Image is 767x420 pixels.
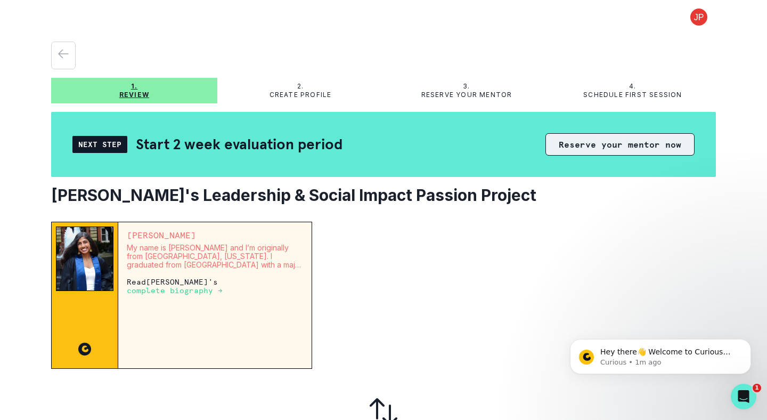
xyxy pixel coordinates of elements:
h2: [PERSON_NAME]'s Leadership & Social Impact Passion Project [51,185,716,205]
img: CC image [78,343,91,356]
p: Review [119,91,149,99]
p: 1. [131,82,137,91]
div: Next Step [72,136,127,153]
button: Reserve your mentor now [545,133,695,156]
span: 1 [753,384,761,392]
p: Create profile [270,91,332,99]
p: Schedule first session [583,91,682,99]
a: complete biography → [127,286,223,295]
p: Read [PERSON_NAME] 's [127,278,303,295]
p: 4. [629,82,636,91]
img: Mentor Image [56,227,113,291]
p: Reserve your mentor [421,91,512,99]
p: My name is [PERSON_NAME] and I’m originally from [GEOGRAPHIC_DATA], [US_STATE]. I graduated from ... [127,244,303,269]
iframe: Intercom notifications message [554,317,767,391]
h2: Start 2 week evaluation period [136,135,342,154]
p: 2. [297,82,304,91]
button: profile picture [682,9,716,26]
p: [PERSON_NAME] [127,231,303,239]
p: 3. [463,82,470,91]
iframe: Intercom live chat [731,384,756,409]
